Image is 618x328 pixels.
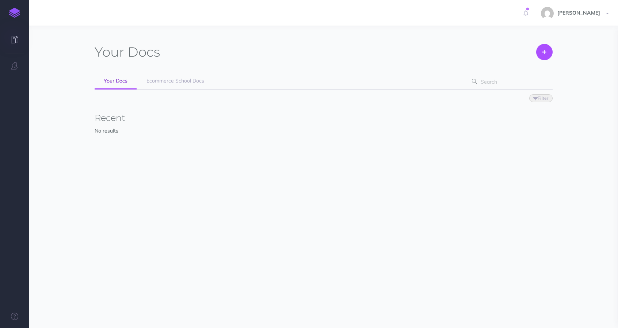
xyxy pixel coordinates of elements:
[137,73,213,89] a: Ecommerce School Docs
[95,44,160,60] h1: Docs
[95,113,552,123] h3: Recent
[554,9,604,16] span: [PERSON_NAME]
[95,73,137,89] a: Your Docs
[529,94,553,102] button: Filter
[541,7,554,20] img: 0bad668c83d50851a48a38b229b40e4a.jpg
[478,75,541,88] input: Search
[9,8,20,18] img: logo-mark.svg
[95,44,124,60] span: Your
[104,77,127,84] span: Your Docs
[146,77,204,84] span: Ecommerce School Docs
[95,127,552,135] p: No results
